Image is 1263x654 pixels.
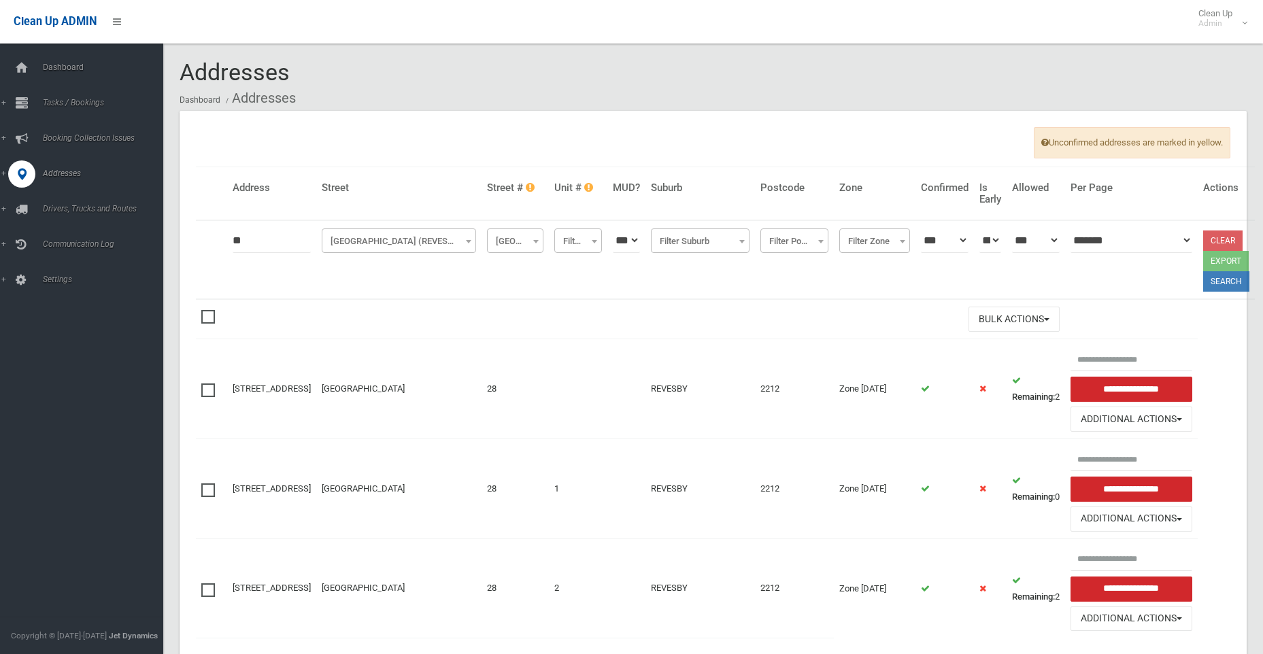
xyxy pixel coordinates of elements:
span: Unconfirmed addresses are marked in yellow. [1034,127,1230,158]
td: REVESBY [645,439,756,539]
td: [GEOGRAPHIC_DATA] [316,439,482,539]
span: Filter Unit # [558,232,598,251]
td: Zone [DATE] [834,339,915,439]
a: [STREET_ADDRESS] [233,383,311,394]
h4: Unit # [554,182,601,194]
h4: Suburb [651,182,750,194]
span: Addresses [180,58,290,86]
h4: Per Page [1071,182,1192,194]
td: Zone [DATE] [834,439,915,539]
button: Bulk Actions [969,307,1060,332]
span: Copyright © [DATE]-[DATE] [11,631,107,640]
td: 2212 [755,339,834,439]
a: [STREET_ADDRESS] [233,583,311,593]
td: 28 [482,439,550,539]
h4: Confirmed [921,182,969,194]
span: Filter Suburb [654,232,747,251]
a: [STREET_ADDRESS] [233,483,311,494]
span: Filter Suburb [651,228,750,253]
h4: Zone [839,182,909,194]
span: Drivers, Trucks and Routes [39,204,173,213]
span: Filter Unit # [554,228,601,253]
strong: Remaining: [1012,492,1055,502]
td: 2 [1007,538,1065,638]
td: 2212 [755,538,834,638]
td: 2 [549,538,607,638]
h4: Street [322,182,476,194]
h4: Is Early [979,182,1001,205]
h4: MUD? [613,182,640,194]
small: Admin [1198,18,1232,29]
button: Additional Actions [1071,506,1192,532]
td: REVESBY [645,339,756,439]
span: Filter Zone [843,232,906,251]
td: REVESBY [645,538,756,638]
td: 2 [1007,339,1065,439]
a: Dashboard [180,95,220,105]
button: Export [1203,251,1249,271]
span: Settings [39,275,173,284]
button: Search [1203,271,1249,292]
button: Additional Actions [1071,606,1192,632]
span: Filter Street # [487,228,544,253]
span: Turvey Street (REVESBY) [322,228,476,253]
strong: Remaining: [1012,591,1055,602]
span: Turvey Street (REVESBY) [325,232,473,251]
td: [GEOGRAPHIC_DATA] [316,538,482,638]
h4: Address [233,182,311,194]
td: [GEOGRAPHIC_DATA] [316,339,482,439]
span: Filter Zone [839,228,909,253]
span: Filter Street # [490,232,541,251]
h4: Postcode [760,182,828,194]
strong: Jet Dynamics [109,631,158,640]
strong: Remaining: [1012,392,1055,402]
td: 2212 [755,439,834,539]
td: 28 [482,538,550,638]
button: Additional Actions [1071,407,1192,432]
h4: Street # [487,182,544,194]
span: Filter Postcode [764,232,825,251]
td: 1 [549,439,607,539]
td: 28 [482,339,550,439]
h4: Actions [1203,182,1249,194]
span: Booking Collection Issues [39,133,173,143]
span: Filter Postcode [760,228,828,253]
li: Addresses [222,86,296,111]
span: Communication Log [39,239,173,249]
td: 0 [1007,439,1065,539]
span: Clean Up [1192,8,1246,29]
h4: Allowed [1012,182,1060,194]
span: Dashboard [39,63,173,72]
a: Clear [1203,230,1243,251]
span: Clean Up ADMIN [14,15,97,28]
td: Zone [DATE] [834,538,915,638]
span: Tasks / Bookings [39,98,173,107]
span: Addresses [39,169,173,178]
